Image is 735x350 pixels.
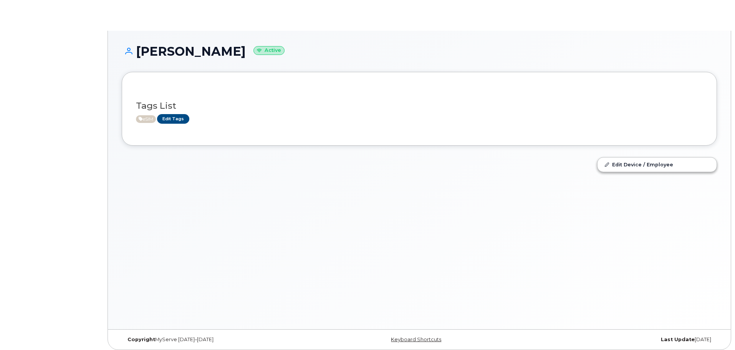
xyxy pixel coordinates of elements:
span: Active [136,115,156,123]
div: [DATE] [518,337,717,343]
a: Edit Device / Employee [598,158,717,171]
strong: Last Update [661,337,695,342]
a: Edit Tags [157,114,189,124]
strong: Copyright [127,337,155,342]
h3: Tags List [136,101,703,111]
h1: [PERSON_NAME] [122,45,717,58]
small: Active [253,46,285,55]
div: MyServe [DATE]–[DATE] [122,337,320,343]
a: Keyboard Shortcuts [391,337,441,342]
